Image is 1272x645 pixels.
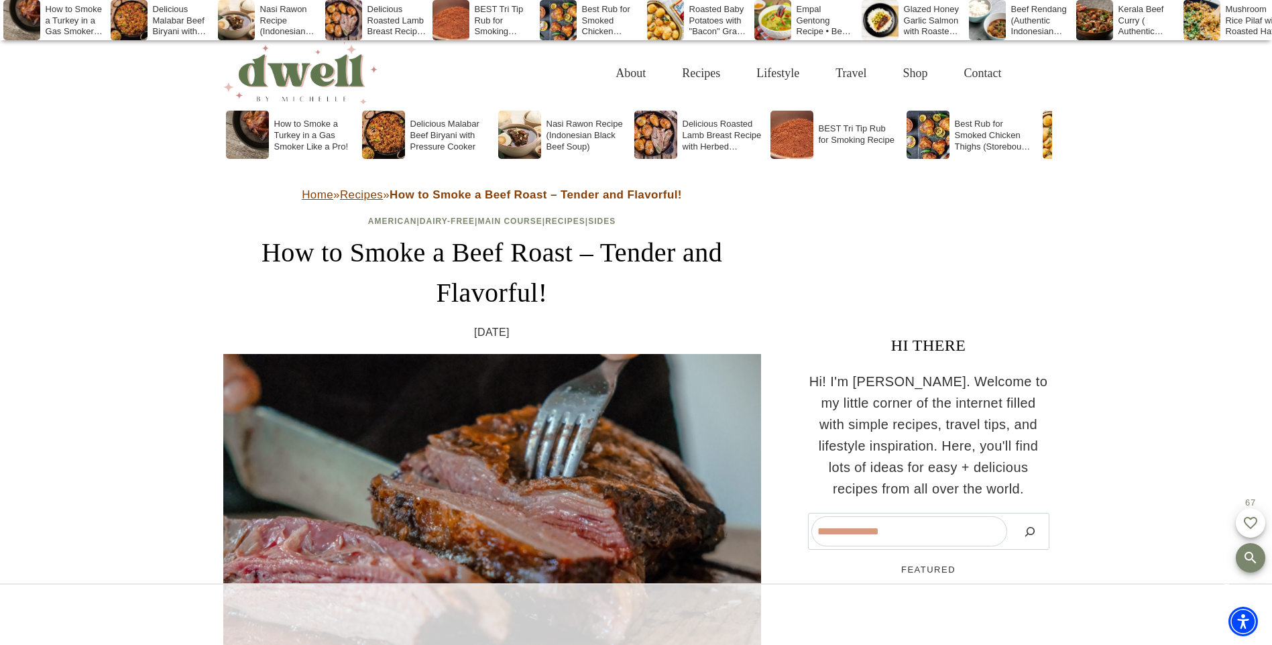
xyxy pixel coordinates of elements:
span: » » [302,188,682,201]
span: | | | | [368,217,616,226]
a: Recipes [340,188,383,201]
strong: How to Smoke a Beef Roast – Tender and Flavorful! [390,188,682,201]
a: Sides [588,217,616,226]
a: American [368,217,417,226]
a: Travel [817,52,884,95]
a: About [597,52,664,95]
a: Lifestyle [738,52,817,95]
p: Hi! I'm [PERSON_NAME]. Welcome to my little corner of the internet filled with simple recipes, tr... [808,371,1049,500]
img: DWELL by michelle [223,42,378,104]
a: Shop [884,52,945,95]
a: Recipes [664,52,738,95]
time: [DATE] [474,324,510,341]
div: Accessibility Menu [1228,607,1258,636]
a: Home [302,188,333,201]
h3: HI THERE [808,333,1049,357]
h1: How to Smoke a Beef Roast – Tender and Flavorful! [223,233,761,313]
h5: FEATURED [808,563,1049,577]
a: Contact [946,52,1020,95]
a: Dairy-Free [420,217,475,226]
a: Main Course [477,217,542,226]
a: Recipes [545,217,585,226]
nav: Primary Navigation [597,52,1019,95]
